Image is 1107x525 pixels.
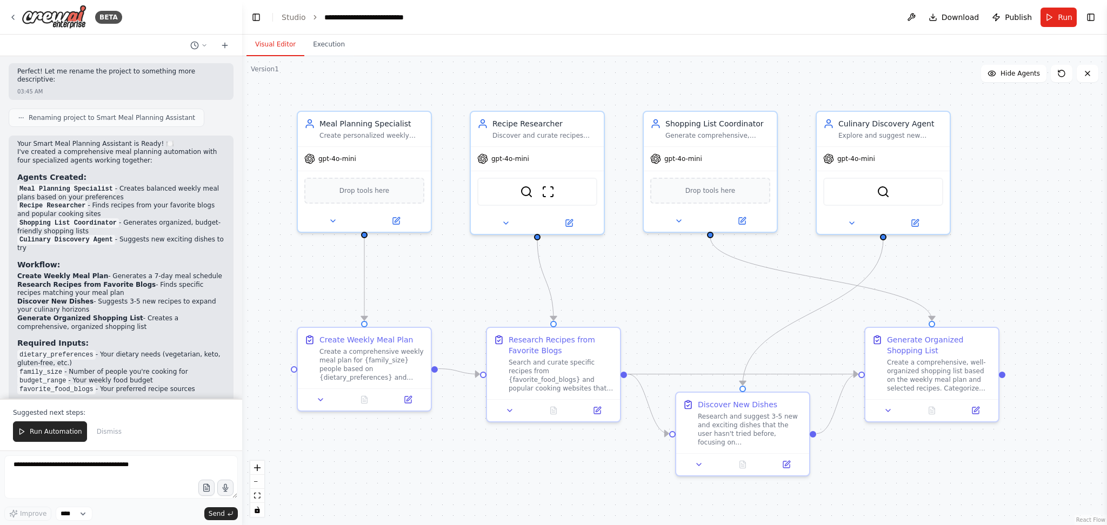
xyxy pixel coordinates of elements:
[1083,10,1098,25] button: Show right sidebar
[216,39,234,52] button: Start a new chat
[282,12,429,23] nav: breadcrumb
[342,393,388,406] button: No output available
[1058,12,1072,23] span: Run
[250,475,264,489] button: zoom out
[438,364,479,380] g: Edge from 4f77635d-b4db-48b9-8f74-b915a2ae1577 to e00b75a5-679f-4766-b5e1-eb983e66aa2c
[217,480,234,496] button: Click to speak your automation idea
[532,239,559,320] g: Edge from 3720eb25-b8f9-4ffd-9e76-109568d935df to e00b75a5-679f-4766-b5e1-eb983e66aa2c
[884,217,945,230] button: Open in side panel
[1076,517,1105,523] a: React Flow attribution
[942,12,979,23] span: Download
[665,118,770,129] div: Shopping List Coordinator
[209,509,225,518] span: Send
[685,185,736,196] span: Drop tools here
[17,351,225,368] li: - Your dietary needs (vegetarian, keto, gluten-free, etc.)
[282,13,306,22] a: Studio
[17,272,108,280] strong: Create Weekly Meal Plan
[22,5,86,29] img: Logo
[470,111,605,235] div: Recipe ResearcherDiscover and curate recipes from {favorite_food_blogs} and popular cooking websi...
[250,461,264,475] button: zoom in
[389,393,426,406] button: Open in side panel
[492,131,597,140] div: Discover and curate recipes from {favorite_food_blogs} and popular cooking websites that match th...
[17,201,88,211] code: Recipe Researcher
[768,458,805,471] button: Open in side panel
[250,461,264,517] div: React Flow controls
[17,219,225,236] li: - Generates organized, budget-friendly shopping lists
[816,111,951,235] div: Culinary Discovery AgentExplore and suggest new dishes, cuisines, and cooking techniques that exp...
[250,503,264,517] button: toggle interactivity
[542,185,555,198] img: ScrapeWebsiteTool
[304,33,354,56] button: Execution
[17,272,225,281] li: - Generates a 7-day meal schedule
[17,184,115,194] code: Meal Planning Specialist
[17,281,225,298] li: - Finds specific recipes matching your meal plan
[186,39,212,52] button: Switch to previous chat
[737,239,889,385] g: Edge from ecab90ca-8239-4f90-aa0e-2404a1e92c79 to d909344e-9184-44f2-b234-b2833aa9455c
[13,421,87,442] button: Run Automation
[17,350,96,360] code: dietary_preferences
[250,489,264,503] button: fit view
[957,404,994,417] button: Open in side panel
[297,111,432,233] div: Meal Planning SpecialistCreate personalized weekly meal plans based on {dietary_preferences}, {fa...
[319,118,424,129] div: Meal Planning Specialist
[520,185,533,198] img: SerperDevTool
[1005,12,1032,23] span: Publish
[97,427,122,436] span: Dismiss
[675,392,810,476] div: Discover New DishesResearch and suggest 3-5 new and exciting dishes that the user hasn't tried be...
[665,131,770,140] div: Generate comprehensive, organized shopping lists based on the weekly meal plan and selected recip...
[838,131,943,140] div: Explore and suggest new dishes, cuisines, and cooking techniques that expand the user's culinary ...
[251,65,279,73] div: Version 1
[297,327,432,412] div: Create Weekly Meal PlanCreate a comprehensive weekly meal plan for {family_size} people based on ...
[17,68,225,84] p: Perfect! Let me rename the project to something more descriptive:
[246,33,304,56] button: Visual Editor
[318,154,356,163] span: gpt-4o-mini
[17,314,225,331] li: - Creates a comprehensive, organized shopping list
[17,185,225,202] li: - Creates balanced weekly meal plans based on your preferences
[365,214,426,227] button: Open in side panel
[486,327,621,422] div: Research Recipes from Favorite BlogsSearch and curate specific recipes from {favorite_food_blogs}...
[628,369,858,380] g: Edge from e00b75a5-679f-4766-b5e1-eb983e66aa2c to 03ccac16-3573-4282-9c44-32c9dee0dd46
[204,507,238,520] button: Send
[17,87,43,96] div: 03:45 AM
[837,154,875,163] span: gpt-4o-mini
[492,118,597,129] div: Recipe Researcher
[249,10,264,25] button: Hide left sidebar
[20,509,46,518] span: Improve
[339,185,390,196] span: Drop tools here
[319,131,424,140] div: Create personalized weekly meal plans based on {dietary_preferences}, {family_size}, and {budget_...
[17,368,225,376] li: - Number of people you're cooking for
[17,385,225,394] li: - Your preferred recipe sources
[17,339,89,347] strong: Required Inputs:
[29,113,195,122] span: Renaming project to Smart Meal Planning Assistant
[30,427,82,436] span: Run Automation
[538,217,599,230] button: Open in side panel
[17,367,64,377] code: family_size
[17,298,225,314] li: - Suggests 3-5 new recipes to expand your culinary horizons
[864,327,999,422] div: Generate Organized Shopping ListCreate a comprehensive, well-organized shopping list based on the...
[359,237,370,320] g: Edge from 6c37ba46-ae81-4278-9f28-bb765c71ffe0 to 4f77635d-b4db-48b9-8f74-b915a2ae1577
[17,314,143,322] strong: Generate Organized Shopping List
[17,218,119,228] code: Shopping List Coordinator
[628,369,669,439] g: Edge from e00b75a5-679f-4766-b5e1-eb983e66aa2c to d909344e-9184-44f2-b234-b2833aa9455c
[17,140,225,149] h2: Your Smart Meal Planning Assistant is Ready! 🍽️
[17,201,225,219] li: - Finds recipes from your favorite blogs and popular cooking sites
[95,11,122,24] div: BETA
[643,111,778,233] div: Shopping List CoordinatorGenerate comprehensive, organized shopping lists based on the weekly mea...
[887,334,992,356] div: Generate Organized Shopping List
[877,185,890,198] img: SerperDevTool
[817,369,858,439] g: Edge from d909344e-9184-44f2-b234-b2833aa9455c to 03ccac16-3573-4282-9c44-32c9dee0dd46
[17,385,96,394] code: favorite_food_blogs
[17,235,225,253] li: - Suggests new exciting dishes to try
[698,399,777,410] div: Discover New Dishes
[13,408,229,417] p: Suggested next steps:
[509,334,613,356] div: Research Recipes from Favorite Blogs
[698,412,803,447] div: Research and suggest 3-5 new and exciting dishes that the user hasn't tried before, focusing on {...
[1001,69,1040,78] span: Hide Agents
[319,334,413,345] div: Create Weekly Meal Plan
[909,404,955,417] button: No output available
[17,235,115,245] code: Culinary Discovery Agent
[1041,8,1077,27] button: Run
[4,507,51,521] button: Improve
[17,376,68,386] code: budget_range
[988,8,1036,27] button: Publish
